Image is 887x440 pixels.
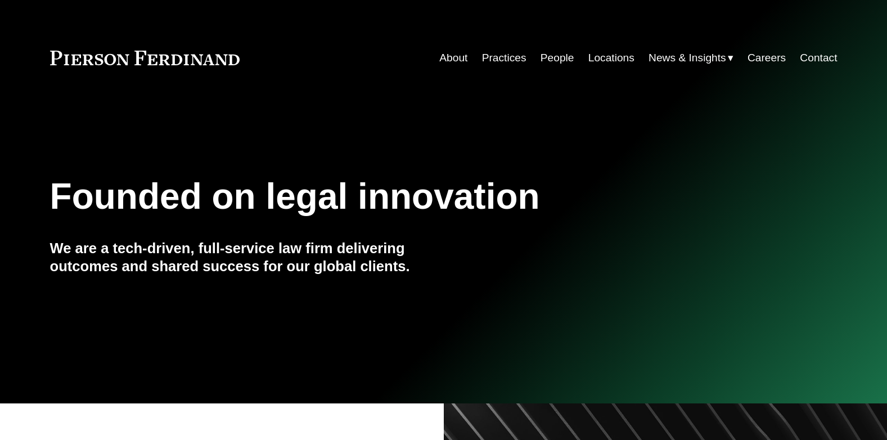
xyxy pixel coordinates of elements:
span: News & Insights [649,48,726,68]
a: Contact [800,47,837,69]
h4: We are a tech-driven, full-service law firm delivering outcomes and shared success for our global... [50,239,444,276]
h1: Founded on legal innovation [50,176,706,217]
a: Careers [748,47,786,69]
a: Locations [588,47,634,69]
a: folder dropdown [649,47,733,69]
a: Practices [482,47,526,69]
a: About [439,47,467,69]
a: People [541,47,574,69]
